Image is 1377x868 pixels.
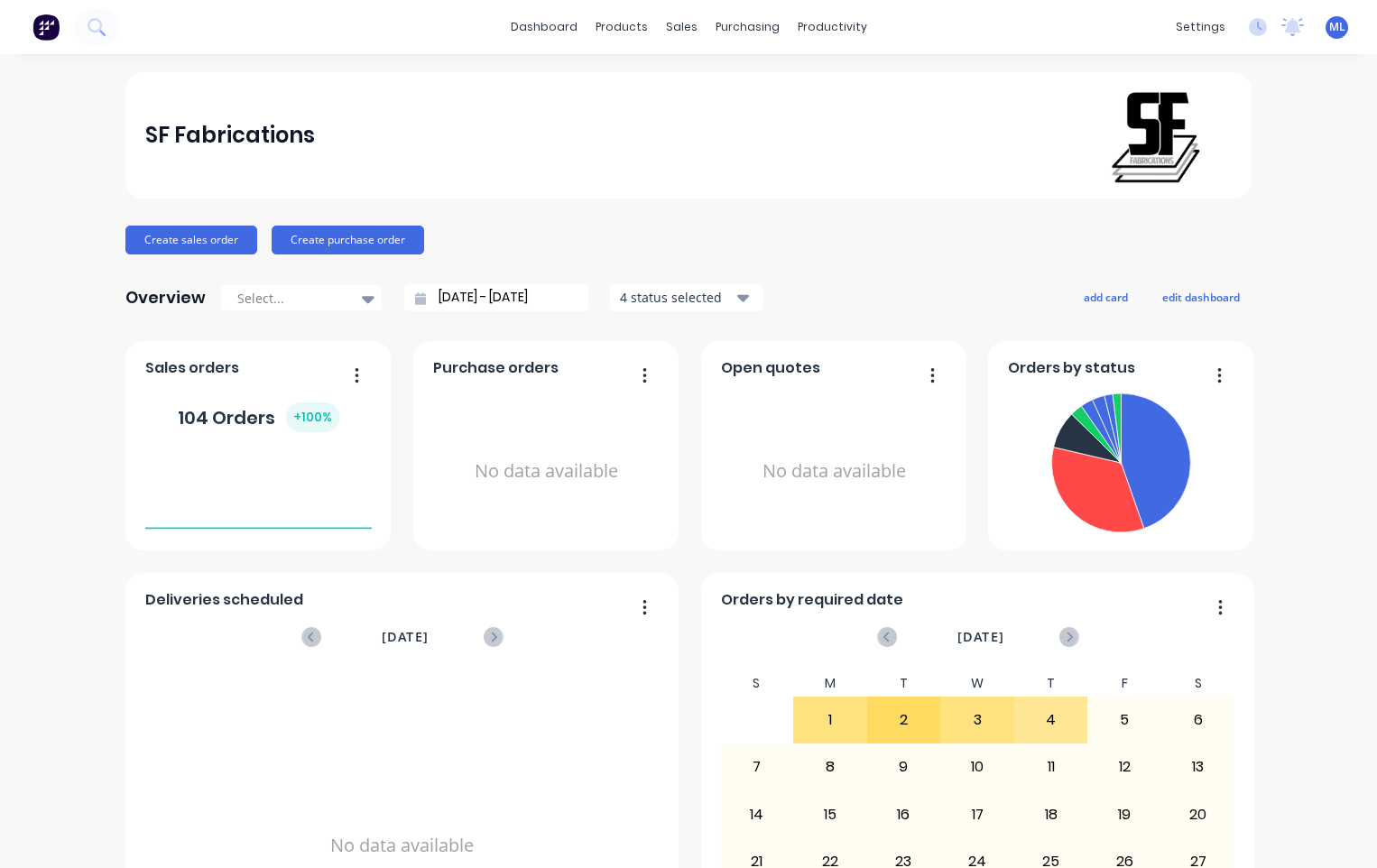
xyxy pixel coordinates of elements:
div: 20 [1162,792,1234,837]
div: T [867,670,941,697]
a: dashboard [502,14,587,41]
button: Create sales order [125,226,257,254]
div: 13 [1162,744,1234,790]
div: settings [1167,14,1234,41]
span: Deliveries scheduled [145,589,303,611]
div: 18 [1015,792,1087,837]
div: Overview [125,280,206,316]
span: [DATE] [957,627,1004,647]
span: Orders by status [1008,357,1135,379]
div: T [1014,670,1088,697]
span: Open quotes [721,357,820,379]
div: 14 [721,792,793,837]
div: F [1087,670,1161,697]
button: 4 status selected [610,284,763,311]
span: Purchase orders [433,357,559,379]
div: 11 [1015,744,1087,790]
div: 4 status selected [620,288,734,307]
span: Orders by required date [721,589,903,611]
div: 5 [1088,697,1160,743]
span: [DATE] [382,627,429,647]
div: 1 [794,697,866,743]
div: sales [657,14,707,41]
div: 19 [1088,792,1160,837]
div: 2 [868,697,940,743]
div: 16 [868,792,940,837]
button: Create purchase order [272,226,424,254]
div: S [1161,670,1235,697]
div: purchasing [707,14,789,41]
div: 12 [1088,744,1160,790]
img: SF Fabrications [1105,87,1207,184]
div: S [720,670,794,697]
div: 10 [941,744,1013,790]
button: edit dashboard [1151,285,1252,309]
div: + 100 % [286,402,339,432]
div: 9 [868,744,940,790]
div: 7 [721,744,793,790]
button: add card [1072,285,1140,309]
div: 4 [1015,697,1087,743]
div: 15 [794,792,866,837]
div: products [587,14,657,41]
div: productivity [789,14,876,41]
div: 3 [941,697,1013,743]
img: Factory [32,14,60,41]
div: M [793,670,867,697]
div: SF Fabrications [145,117,315,153]
div: 104 Orders [178,402,339,432]
div: No data available [721,386,947,557]
div: 6 [1162,697,1234,743]
div: 8 [794,744,866,790]
div: W [940,670,1014,697]
div: No data available [433,386,660,557]
div: 17 [941,792,1013,837]
span: ML [1329,19,1345,35]
span: Sales orders [145,357,239,379]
